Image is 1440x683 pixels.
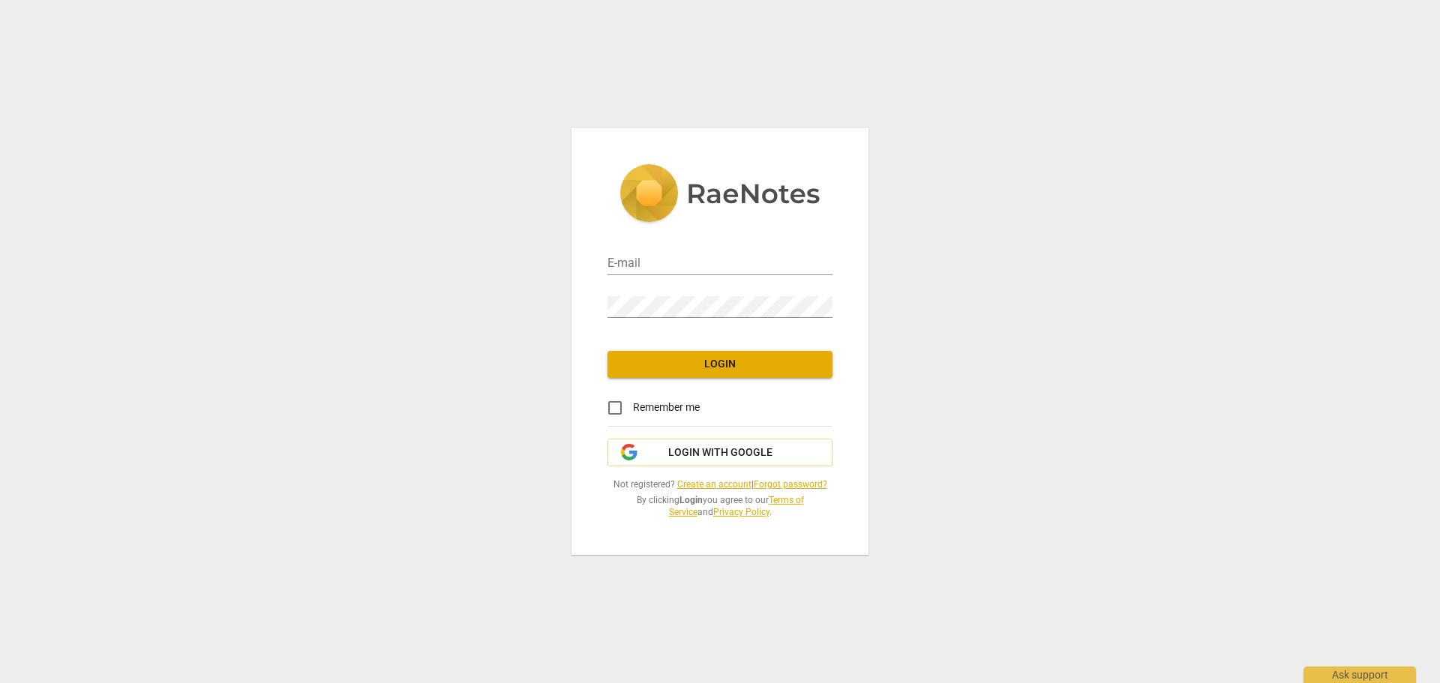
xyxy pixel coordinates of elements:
[607,478,832,491] span: Not registered? |
[669,495,804,518] a: Terms of Service
[619,164,820,226] img: 5ac2273c67554f335776073100b6d88f.svg
[619,357,820,372] span: Login
[679,495,703,505] b: Login
[668,445,772,460] span: Login with Google
[677,479,751,490] a: Create an account
[607,439,832,467] button: Login with Google
[607,494,832,519] span: By clicking you agree to our and .
[633,400,700,415] span: Remember me
[754,479,827,490] a: Forgot password?
[713,507,769,517] a: Privacy Policy
[607,351,832,378] button: Login
[1303,667,1416,683] div: Ask support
